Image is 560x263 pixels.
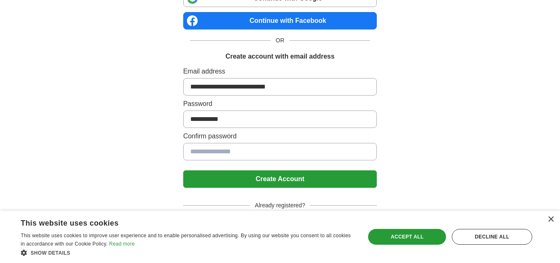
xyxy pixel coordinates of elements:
h1: Create account with email address [225,52,335,61]
span: OR [271,36,289,45]
div: Decline all [452,229,532,245]
a: Continue with Facebook [183,12,377,29]
label: Email address [183,66,377,76]
a: Read more, opens a new window [109,241,135,247]
span: Already registered? [250,201,310,210]
label: Confirm password [183,131,377,141]
span: Show details [31,250,70,256]
div: This website uses cookies [21,216,335,228]
div: Accept all [368,229,446,245]
div: Show details [21,248,355,257]
span: This website uses cookies to improve user experience and to enable personalised advertising. By u... [21,233,351,247]
button: Create Account [183,170,377,188]
label: Password [183,99,377,109]
div: Close [548,216,554,223]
